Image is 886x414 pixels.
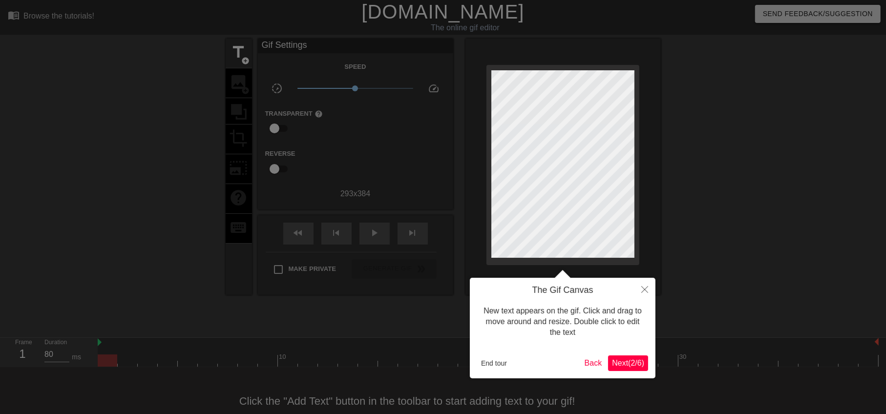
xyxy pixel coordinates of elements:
[581,355,606,371] button: Back
[477,296,648,348] div: New text appears on the gif. Click and drag to move around and resize. Double click to edit the text
[612,359,644,367] span: Next ( 2 / 6 )
[608,355,648,371] button: Next
[477,356,511,371] button: End tour
[634,278,655,300] button: Close
[477,285,648,296] h4: The Gif Canvas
